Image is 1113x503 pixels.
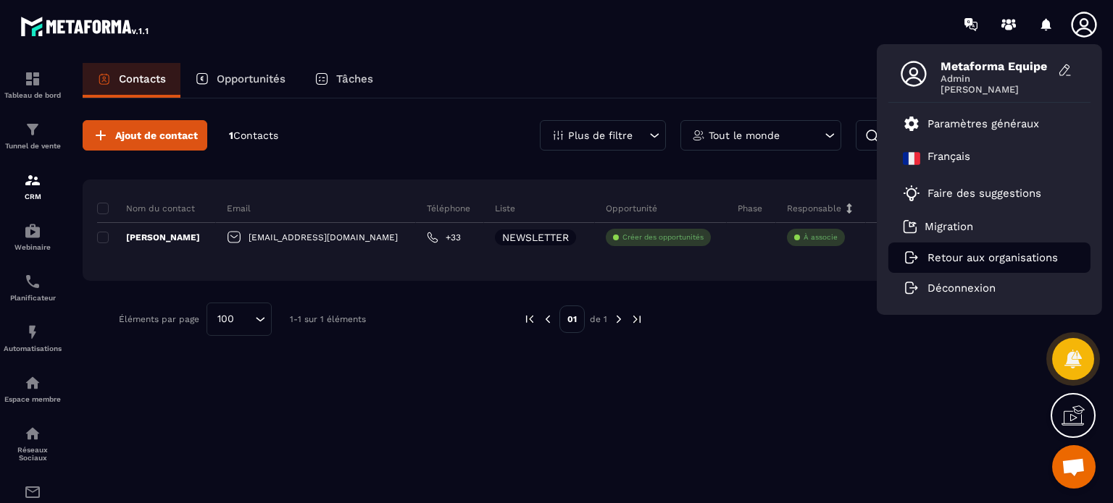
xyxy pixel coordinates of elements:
img: next [630,313,643,326]
img: formation [24,70,41,88]
img: scheduler [24,273,41,290]
img: automations [24,222,41,240]
p: Nom du contact [97,203,195,214]
a: schedulerschedulerPlanificateur [4,262,62,313]
a: automationsautomationsAutomatisations [4,313,62,363]
p: Tâches [336,72,373,85]
img: email [24,483,41,501]
img: next [612,313,625,326]
img: prev [541,313,554,326]
a: Contacts [83,63,180,98]
p: Créer des opportunités [622,232,704,242]
img: prev [523,313,536,326]
a: formationformationTableau de bord [4,59,62,110]
span: Ajout de contact [115,128,198,143]
a: Paramètres généraux [903,115,1039,132]
a: Faire des suggestions [903,185,1058,202]
p: Responsable [787,203,841,214]
button: Ajout de contact [83,120,207,151]
img: formation [24,172,41,189]
p: de 1 [590,313,607,325]
p: Opportunité [606,203,657,214]
p: Webinaire [4,243,62,251]
p: Migration [925,220,973,233]
p: Planificateur [4,294,62,302]
span: Contacts [233,130,278,141]
p: Opportunités [217,72,285,85]
p: Liste [495,203,515,214]
p: Paramètres généraux [927,117,1039,130]
p: 1-1 sur 1 éléments [290,314,366,324]
a: Ouvrir le chat [1052,445,1096,489]
p: 01 [559,305,585,333]
p: Déconnexion [927,282,996,295]
a: formationformationCRM [4,161,62,211]
p: Tout le monde [709,130,780,140]
p: Email [227,203,251,214]
p: CRM [4,193,62,200]
p: [PERSON_NAME] [97,232,200,243]
a: Retour aux organisations [903,251,1058,264]
a: Opportunités [180,63,300,98]
img: automations [24,374,41,392]
a: automationsautomationsEspace membre [4,363,62,414]
p: Phase [738,203,762,214]
p: Éléments par page [119,314,199,324]
span: Metaforma Equipe [941,59,1049,73]
img: social-network [24,425,41,442]
p: À associe [804,232,838,242]
p: Tunnel de vente [4,142,62,150]
p: 1 [229,129,278,143]
input: Search for option [239,311,251,327]
a: +33 [427,232,461,243]
a: social-networksocial-networkRéseaux Sociaux [4,414,62,473]
span: Admin [941,73,1049,84]
p: Faire des suggestions [927,187,1041,200]
a: Tâches [300,63,388,98]
p: Espace membre [4,395,62,403]
p: Automatisations [4,345,62,352]
img: logo [20,13,151,39]
p: Contacts [119,72,166,85]
p: NEWSLETTER [502,232,569,242]
div: Search for option [207,303,272,336]
a: Migration [903,219,973,234]
p: Téléphone [427,203,470,214]
a: automationsautomationsWebinaire [4,211,62,262]
p: Français [927,150,970,167]
span: [PERSON_NAME] [941,84,1049,95]
span: 100 [212,311,239,327]
p: Retour aux organisations [927,251,1058,264]
p: Tableau de bord [4,91,62,99]
a: formationformationTunnel de vente [4,110,62,161]
p: Réseaux Sociaux [4,446,62,462]
img: formation [24,121,41,138]
img: automations [24,324,41,341]
p: Plus de filtre [568,130,633,140]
